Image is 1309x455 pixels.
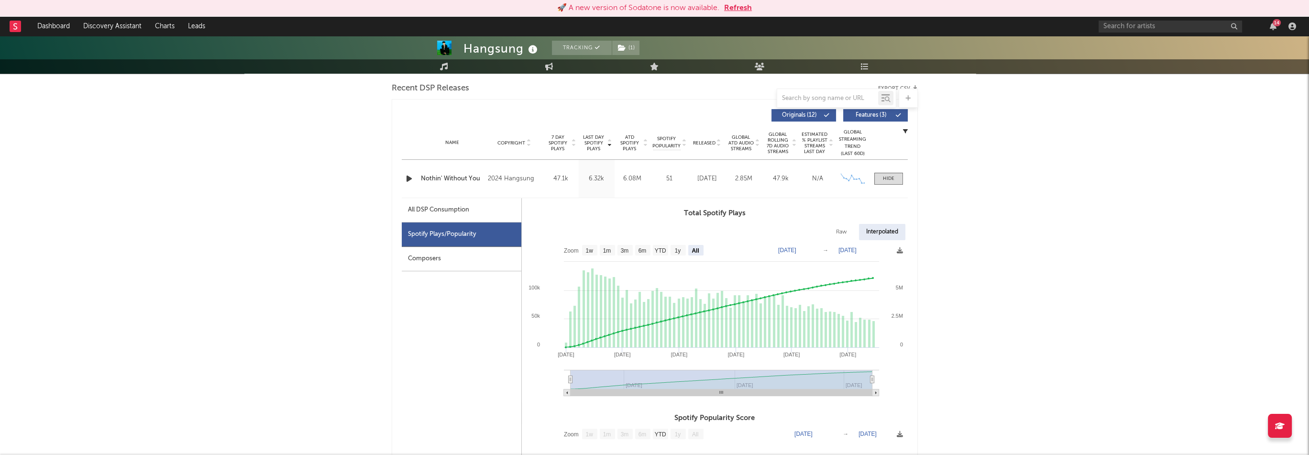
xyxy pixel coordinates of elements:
div: 2024 Hangsung [488,173,540,185]
button: Refresh [724,2,752,14]
text: 3m [620,247,628,254]
text: 5M [895,285,902,290]
text: YTD [654,247,666,254]
text: 100k [528,285,540,290]
text: 6m [638,247,646,254]
text: 1y [674,247,681,254]
div: 51 [653,174,686,184]
div: Name [421,139,484,146]
span: Originals ( 12 ) [778,112,822,118]
button: 14 [1270,22,1276,30]
a: Nothin' Without You [421,174,484,184]
span: Recent DSP Releases [392,83,469,94]
text: [DATE] [727,352,744,357]
text: 3m [620,431,628,438]
text: [DATE] [558,352,574,357]
div: Interpolated [859,224,905,240]
text: 1w [585,431,593,438]
text: 6m [638,431,646,438]
div: [DATE] [691,174,723,184]
div: 47.9k [765,174,797,184]
div: 14 [1273,19,1281,26]
span: Estimated % Playlist Streams Last Day [802,132,828,155]
text: Zoom [564,247,579,254]
text: 2.5M [891,313,902,319]
text: [DATE] [614,352,630,357]
span: Copyright [497,140,525,146]
div: Composers [402,247,521,271]
div: All DSP Consumption [402,198,521,222]
text: 0 [900,342,902,347]
text: 50k [531,313,540,319]
button: Tracking [552,41,612,55]
div: 47.1k [545,174,576,184]
text: 1w [585,247,593,254]
text: 1y [674,431,681,438]
text: 1m [603,247,611,254]
text: [DATE] [783,352,800,357]
text: [DATE] [671,352,687,357]
a: Charts [148,17,181,36]
div: 6.32k [581,174,612,184]
a: Discovery Assistant [77,17,148,36]
span: Spotify Popularity [652,135,681,150]
div: 2.85M [728,174,760,184]
div: Global Streaming Trend (Last 60D) [838,129,867,157]
span: Global Rolling 7D Audio Streams [765,132,791,155]
button: Originals(12) [771,109,836,122]
span: Global ATD Audio Streams [728,134,754,152]
text: → [843,431,848,437]
span: Last Day Spotify Plays [581,134,606,152]
h3: Total Spotify Plays [522,208,908,219]
span: Features ( 3 ) [849,112,893,118]
div: 6.08M [617,174,648,184]
div: Hangsung [463,41,540,56]
div: Spotify Plays/Popularity [402,222,521,247]
input: Search by song name or URL [777,95,878,102]
text: All [692,431,698,438]
input: Search for artists [1099,21,1242,33]
button: Export CSV [878,86,918,91]
span: ATD Spotify Plays [617,134,642,152]
text: YTD [654,431,666,438]
text: [DATE] [858,431,877,437]
div: Raw [829,224,854,240]
div: N/A [802,174,834,184]
div: All DSP Consumption [408,204,469,216]
text: [DATE] [838,247,857,254]
span: ( 1 ) [612,41,640,55]
text: [DATE] [839,352,856,357]
h3: Spotify Popularity Score [522,412,908,424]
text: → [823,247,828,254]
button: Features(3) [843,109,908,122]
span: Released [693,140,715,146]
text: All [692,247,699,254]
text: Zoom [564,431,579,438]
text: [DATE] [778,247,796,254]
text: [DATE] [794,431,813,437]
div: 🚀 A new version of Sodatone is now available. [557,2,719,14]
text: 0 [537,342,539,347]
a: Leads [181,17,212,36]
button: (1) [612,41,639,55]
a: Dashboard [31,17,77,36]
text: 1m [603,431,611,438]
span: 7 Day Spotify Plays [545,134,571,152]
